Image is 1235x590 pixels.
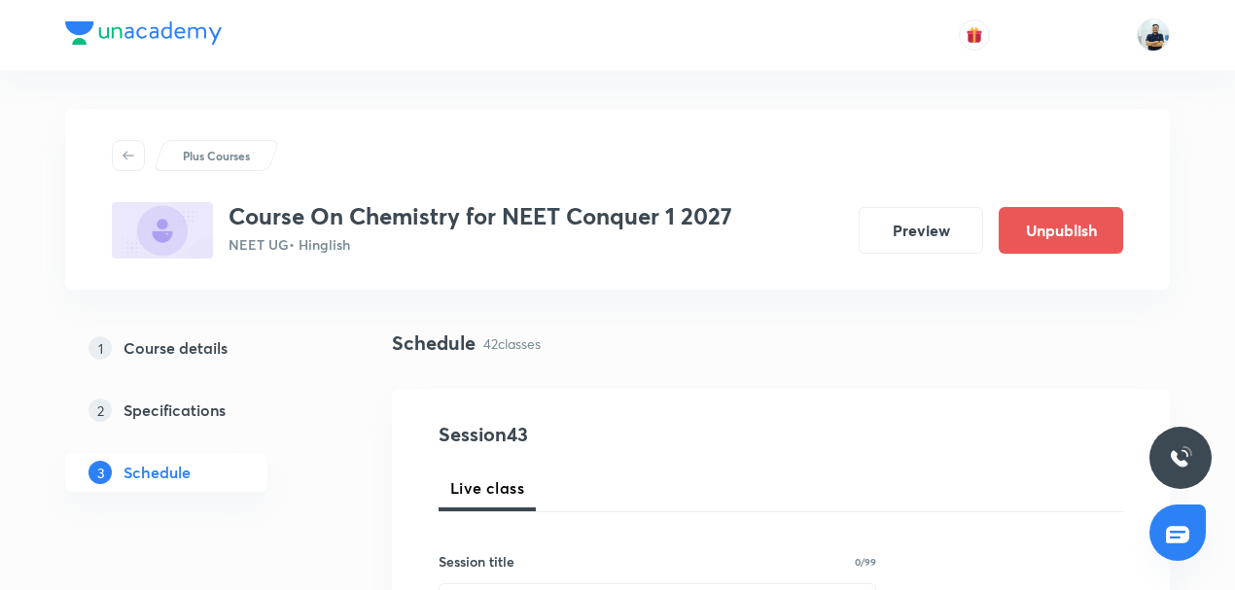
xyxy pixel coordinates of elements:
[65,21,222,45] img: Company Logo
[855,557,876,567] p: 0/99
[88,399,112,422] p: 2
[65,329,330,367] a: 1Course details
[483,333,541,354] p: 42 classes
[229,234,732,255] p: NEET UG • Hinglish
[999,207,1123,254] button: Unpublish
[959,19,990,51] button: avatar
[1169,446,1192,469] img: ttu
[439,551,514,572] h6: Session title
[123,461,191,484] h5: Schedule
[123,336,228,360] h5: Course details
[859,207,983,254] button: Preview
[65,391,330,430] a: 2Specifications
[88,461,112,484] p: 3
[112,202,213,259] img: C300A7DE-14D7-4ED3-A2F8-478A2688E298_plus.png
[88,336,112,360] p: 1
[392,329,476,358] h4: Schedule
[229,202,732,230] h3: Course On Chemistry for NEET Conquer 1 2027
[439,420,794,449] h4: Session 43
[1137,18,1170,52] img: URVIK PATEL
[966,26,983,44] img: avatar
[65,21,222,50] a: Company Logo
[450,476,524,500] span: Live class
[183,147,250,164] p: Plus Courses
[123,399,226,422] h5: Specifications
